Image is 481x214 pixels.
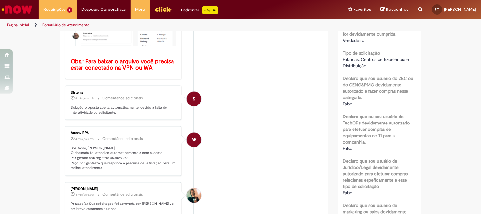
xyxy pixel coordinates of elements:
ul: Trilhas de página [5,19,316,31]
small: Comentários adicionais [103,96,143,101]
img: ServiceNow [1,3,33,16]
span: SO [435,7,439,11]
small: Comentários adicionais [103,192,143,197]
span: S [193,91,195,107]
b: Tipo de solicitação [343,50,380,56]
span: [PERSON_NAME] [444,7,476,12]
span: 4 mês(es) atrás [76,193,95,197]
div: Juliana Faria Salimbeni [187,188,201,203]
span: AR [192,132,197,148]
time: 23/05/2025 15:27:15 [76,137,95,141]
span: Falso [343,145,353,151]
b: Obs.: Para baixar o arquivo você precisa estar conectado na VPN ou WA [71,58,176,71]
a: Formulário de Atendimento [42,23,89,28]
time: 23/05/2025 15:05:43 [76,193,95,197]
small: Comentários adicionais [103,137,143,142]
b: Declaro que eu sou usuário de TechOPs devidamente autorizado para efetuar compras de equipamentos... [343,114,410,145]
div: Ambev RPA [187,133,201,147]
a: Rascunhos [381,7,409,13]
p: Prezado(a), Sua solicitação foi aprovada por [PERSON_NAME] , e em breve estaremos atuando. [71,202,177,211]
div: Ambev RPA [71,131,177,135]
a: Página inicial [7,23,29,28]
span: Rascunhos [386,6,409,12]
div: [PERSON_NAME] [71,187,177,191]
p: Boa tarde, [PERSON_NAME]! O chamado foi atendido automaticamente e com sucesso. P.O gerado sob re... [71,146,177,171]
time: 02/06/2025 14:27:15 [76,97,95,100]
span: 6 [67,7,72,13]
span: Favoritos [354,6,371,13]
span: Falso [343,190,353,196]
b: Declaro que sou usuário de Jurídico/Legal devidamente autorizado para efeturar compras relecianas... [343,158,408,189]
p: +GenAi [202,6,218,14]
span: Requisições [43,6,66,13]
b: Declaro que sou usuário do ZEC ou do CENG&PMO devidamente autorizado a fazer compras nessa catego... [343,76,413,100]
span: Despesas Corporativas [82,6,126,13]
span: Fábricas, Centros de Excelência e Distribuição [343,57,411,69]
b: Declaro que li e aceito as regras listadas na descrição da oferta e que poderei responder a audit... [343,6,416,37]
span: Verdadeiro [343,37,365,43]
div: Padroniza [181,6,218,14]
div: System [187,92,201,106]
img: click_logo_yellow_360x200.png [155,4,172,14]
span: More [135,6,145,13]
div: Sistema [71,91,177,95]
p: Solução proposta aceita automaticamente, devido a falta de interatividade do solicitante. [71,105,177,115]
span: 4 mês(es) atrás [76,97,95,100]
span: Falso [343,101,353,107]
span: 4 mês(es) atrás [76,137,95,141]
